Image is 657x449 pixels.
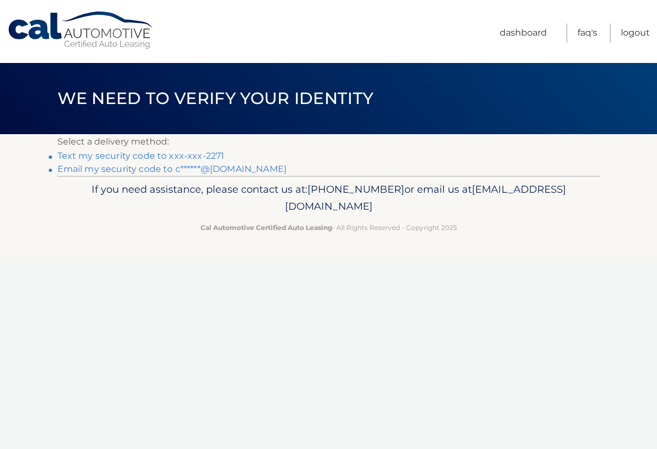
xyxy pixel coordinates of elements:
a: Cal Automotive [7,11,155,50]
p: Select a delivery method: [58,134,600,149]
a: Text my security code to xxx-xxx-2271 [58,151,225,161]
a: FAQ's [578,24,597,43]
strong: Cal Automotive Certified Auto Leasing [201,223,332,232]
span: We need to verify your identity [58,88,374,108]
span: [PHONE_NUMBER] [307,183,404,195]
p: - All Rights Reserved - Copyright 2025 [65,222,593,233]
a: Logout [621,24,650,43]
a: Dashboard [500,24,547,43]
a: Email my security code to c******@[DOMAIN_NAME] [58,164,287,174]
p: If you need assistance, please contact us at: or email us at [65,181,593,216]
